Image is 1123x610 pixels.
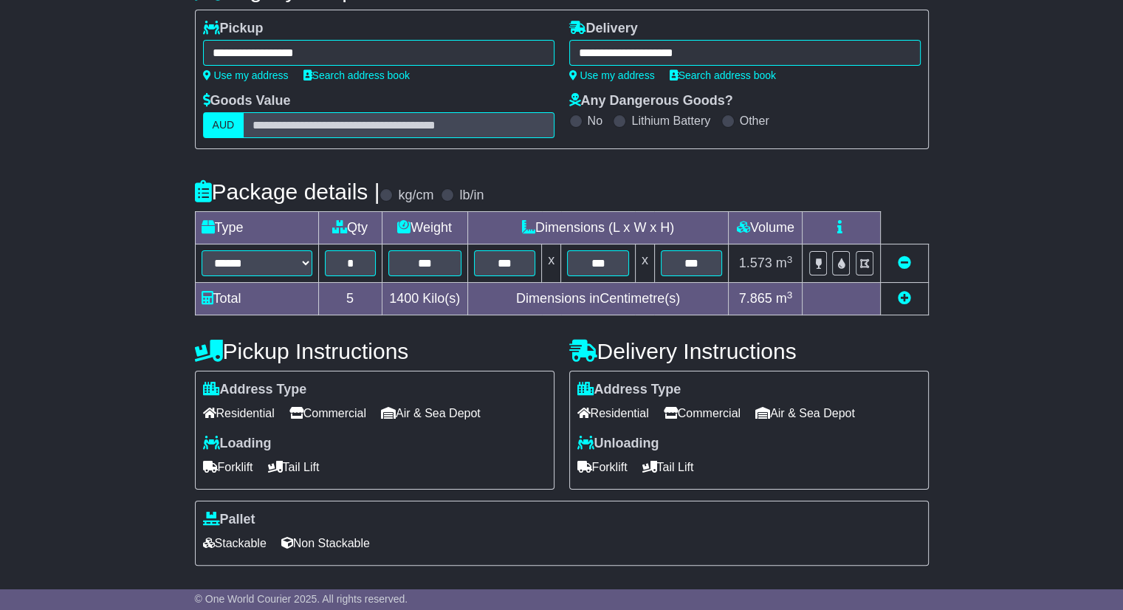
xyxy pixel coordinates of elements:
label: lb/in [459,188,484,204]
span: Tail Lift [642,456,694,479]
td: Total [195,283,318,315]
span: Forklift [203,456,253,479]
label: Any Dangerous Goods? [569,93,733,109]
a: Search address book [670,69,776,81]
td: x [542,244,561,283]
span: Air & Sea Depot [755,402,855,425]
td: 5 [318,283,382,315]
label: kg/cm [398,188,433,204]
label: Loading [203,436,272,452]
td: Type [195,212,318,244]
span: 7.865 [739,291,772,306]
td: Qty [318,212,382,244]
td: Weight [382,212,467,244]
label: Lithium Battery [631,114,710,128]
td: Volume [729,212,803,244]
td: Dimensions (L x W x H) [467,212,729,244]
td: x [635,244,654,283]
label: Pallet [203,512,255,528]
sup: 3 [787,289,793,301]
span: 1400 [389,291,419,306]
span: Forklift [577,456,628,479]
a: Use my address [203,69,289,81]
td: Kilo(s) [382,283,467,315]
td: Dimensions in Centimetre(s) [467,283,729,315]
label: No [588,114,602,128]
label: Delivery [569,21,638,37]
label: AUD [203,112,244,138]
label: Pickup [203,21,264,37]
span: Tail Lift [268,456,320,479]
span: m [776,256,793,270]
span: m [776,291,793,306]
a: Add new item [898,291,911,306]
h4: Pickup Instructions [195,339,554,363]
a: Remove this item [898,256,911,270]
span: © One World Courier 2025. All rights reserved. [195,593,408,605]
a: Search address book [303,69,410,81]
h4: Package details | [195,179,380,204]
span: Stackable [203,532,267,555]
span: Residential [577,402,649,425]
h4: Delivery Instructions [569,339,929,363]
span: Air & Sea Depot [381,402,481,425]
span: Commercial [289,402,366,425]
span: Residential [203,402,275,425]
label: Address Type [577,382,681,398]
sup: 3 [787,254,793,265]
span: Non Stackable [281,532,370,555]
label: Goods Value [203,93,291,109]
a: Use my address [569,69,655,81]
label: Other [740,114,769,128]
label: Unloading [577,436,659,452]
span: Commercial [664,402,741,425]
label: Address Type [203,382,307,398]
span: 1.573 [739,256,772,270]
